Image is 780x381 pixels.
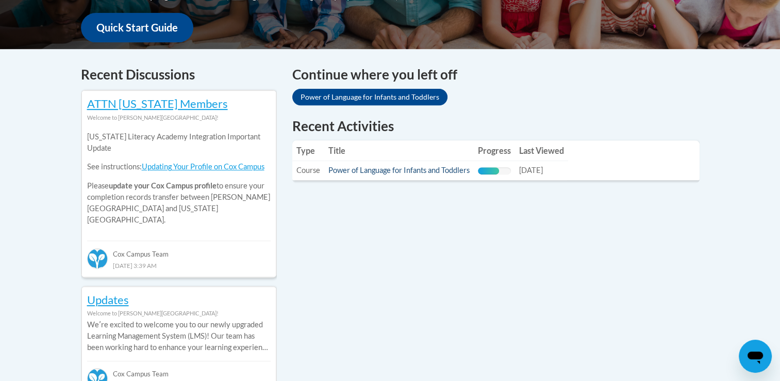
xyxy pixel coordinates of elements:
div: Cox Campus Team [87,241,271,259]
a: Updates [87,293,129,307]
h4: Recent Discussions [81,65,277,85]
div: Progress, % [478,167,500,174]
b: update your Cox Campus profile [109,181,217,190]
iframe: Button to launch messaging window [739,340,772,373]
h4: Continue where you left off [292,65,700,85]
a: ATTN [US_STATE] Members [87,97,228,110]
th: Progress [474,140,515,161]
a: Updating Your Profile on Cox Campus [142,162,264,171]
div: Cox Campus Team [87,361,271,379]
img: Cox Campus Team [87,248,108,269]
a: Quick Start Guide [81,13,193,42]
a: Power of Language for Infants and Toddlers [328,166,470,174]
p: See instructions: [87,161,271,172]
div: Please to ensure your completion records transfer between [PERSON_NAME][GEOGRAPHIC_DATA] and [US_... [87,123,271,233]
a: Power of Language for Infants and Toddlers [292,89,447,105]
div: Welcome to [PERSON_NAME][GEOGRAPHIC_DATA]! [87,112,271,123]
div: [DATE] 3:39 AM [87,260,271,271]
span: [DATE] [519,166,543,174]
th: Last Viewed [515,140,568,161]
p: Weʹre excited to welcome you to our newly upgraded Learning Management System (LMS)! Our team has... [87,319,271,353]
div: Welcome to [PERSON_NAME][GEOGRAPHIC_DATA]! [87,308,271,319]
p: [US_STATE] Literacy Academy Integration Important Update [87,131,271,154]
span: Course [296,166,320,174]
th: Type [292,140,324,161]
h1: Recent Activities [292,117,700,135]
th: Title [324,140,474,161]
